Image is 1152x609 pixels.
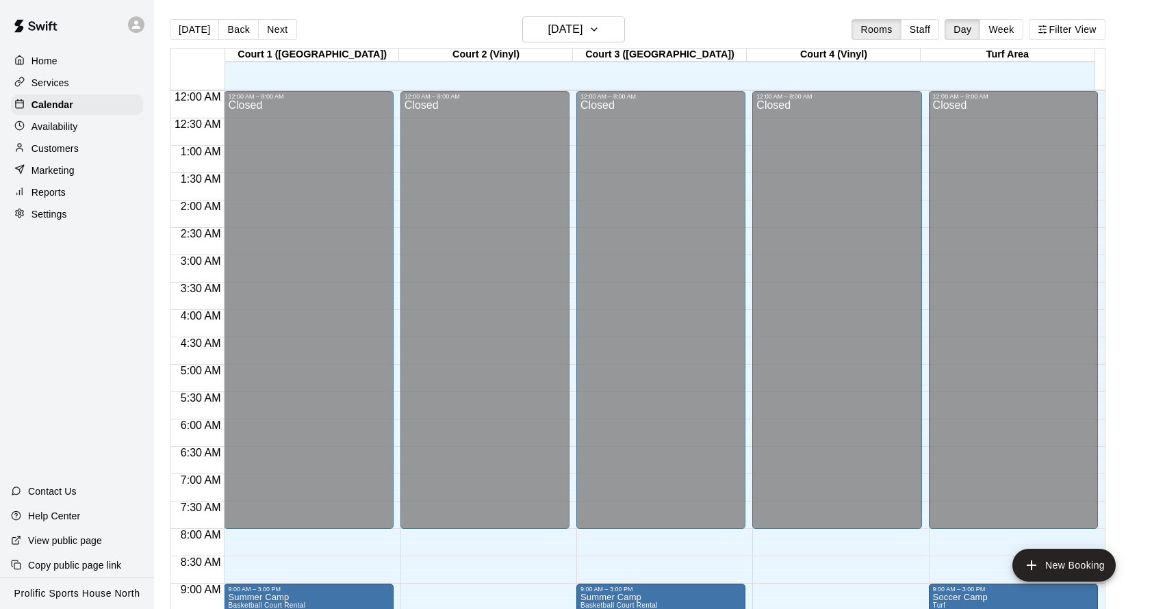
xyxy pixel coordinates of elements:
span: 9:00 AM [177,584,225,595]
div: Closed [228,100,389,534]
p: Contact Us [28,484,77,498]
div: 12:00 AM – 8:00 AM: Closed [752,91,921,529]
p: Prolific Sports House North [14,586,140,601]
button: Rooms [852,19,901,40]
div: 12:00 AM – 8:00 AM [405,93,565,100]
div: Court 4 (Vinyl) [747,49,921,62]
a: Settings [11,204,143,224]
div: 9:00 AM – 3:00 PM [228,586,389,593]
p: Home [31,54,57,68]
div: Court 3 ([GEOGRAPHIC_DATA]) [573,49,747,62]
span: 3:30 AM [177,283,225,294]
p: Customers [31,142,79,155]
button: Back [218,19,259,40]
div: 12:00 AM – 8:00 AM: Closed [400,91,569,529]
div: Closed [756,100,917,534]
p: Reports [31,185,66,199]
p: Marketing [31,164,75,177]
span: 5:00 AM [177,365,225,376]
span: 8:30 AM [177,556,225,568]
p: View public page [28,534,102,547]
div: Court 1 ([GEOGRAPHIC_DATA]) [225,49,399,62]
div: Closed [405,100,565,534]
span: Turf [933,601,946,609]
div: 9:00 AM – 3:00 PM [933,586,1094,593]
div: 12:00 AM – 8:00 AM: Closed [576,91,745,529]
span: 6:30 AM [177,447,225,458]
button: Week [980,19,1023,40]
span: 2:00 AM [177,200,225,212]
span: 7:30 AM [177,502,225,513]
div: Court 2 (Vinyl) [399,49,573,62]
a: Home [11,51,143,71]
span: 8:00 AM [177,529,225,541]
div: 12:00 AM – 8:00 AM: Closed [224,91,393,529]
a: Customers [11,138,143,159]
button: [DATE] [170,19,219,40]
div: Closed [933,100,1094,534]
p: Services [31,76,69,90]
span: 7:00 AM [177,474,225,486]
button: Staff [901,19,940,40]
span: 1:30 AM [177,173,225,185]
span: 5:30 AM [177,392,225,404]
div: 12:00 AM – 8:00 AM: Closed [929,91,1098,529]
span: 4:30 AM [177,337,225,349]
a: Services [11,73,143,93]
h6: [DATE] [548,20,583,39]
div: 12:00 AM – 8:00 AM [756,93,917,100]
span: 12:30 AM [171,118,225,130]
button: Next [258,19,296,40]
div: 9:00 AM – 3:00 PM [580,586,741,593]
div: 12:00 AM – 8:00 AM [933,93,1094,100]
p: Help Center [28,509,80,523]
span: 3:00 AM [177,255,225,267]
a: Reports [11,182,143,203]
p: Copy public page link [28,558,121,572]
div: Turf Area [921,49,1095,62]
p: Calendar [31,98,73,112]
span: 1:00 AM [177,146,225,157]
span: 6:00 AM [177,419,225,431]
button: Filter View [1029,19,1105,40]
div: 12:00 AM – 8:00 AM [580,93,741,100]
a: Availability [11,116,143,137]
button: Day [945,19,980,40]
p: Availability [31,120,78,133]
span: 2:30 AM [177,228,225,239]
a: Calendar [11,94,143,115]
span: 4:00 AM [177,310,225,322]
span: Basketball Court Rental [580,601,658,609]
button: add [1012,549,1116,582]
span: 12:00 AM [171,91,225,103]
div: Closed [580,100,741,534]
button: [DATE] [522,16,625,42]
span: Basketball Court Rental [228,601,305,609]
p: Settings [31,207,67,221]
a: Marketing [11,160,143,181]
div: 12:00 AM – 8:00 AM [228,93,389,100]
